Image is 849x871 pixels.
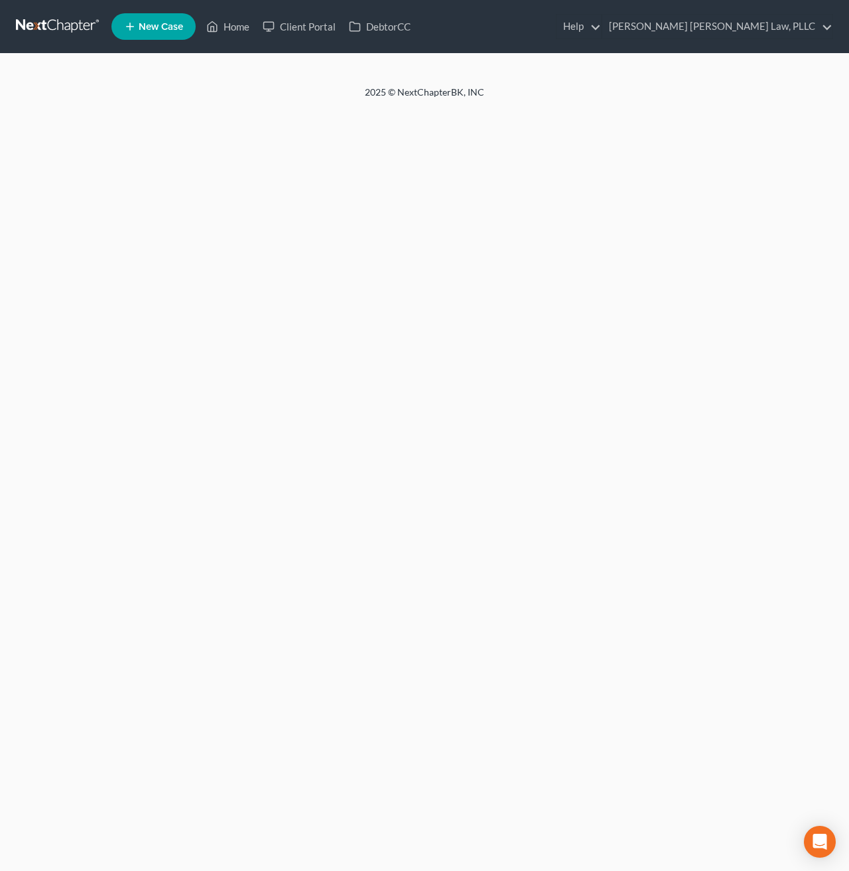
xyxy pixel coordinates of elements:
a: Client Portal [256,15,342,39]
a: [PERSON_NAME] [PERSON_NAME] Law, PLLC [602,15,832,39]
div: Open Intercom Messenger [804,826,836,858]
a: Help [556,15,601,39]
a: DebtorCC [342,15,417,39]
a: Home [200,15,256,39]
div: 2025 © NextChapterBK, INC [46,86,803,110]
new-legal-case-button: New Case [111,13,196,40]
